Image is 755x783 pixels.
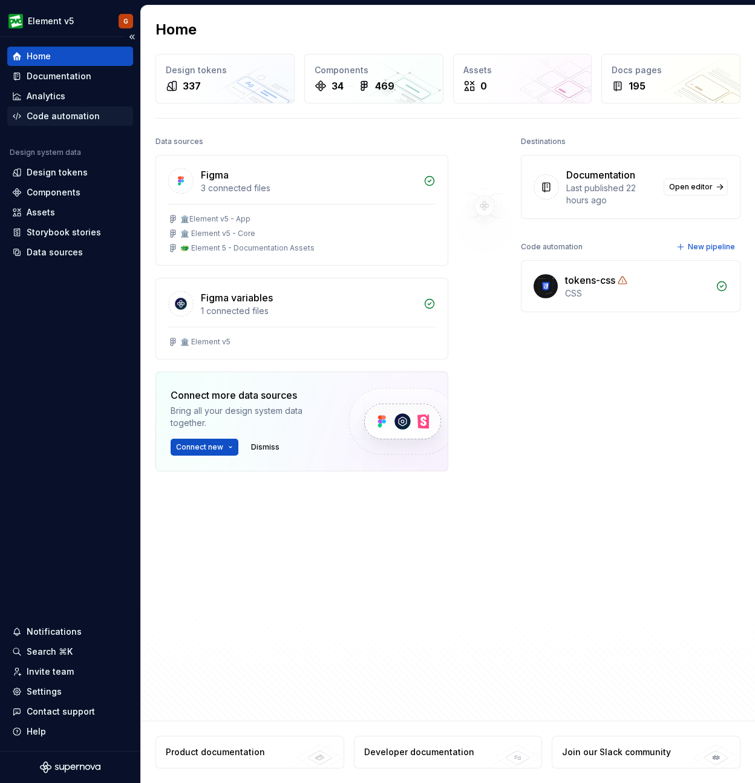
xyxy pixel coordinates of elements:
div: Settings [27,686,62,698]
img: a1163231-533e-497d-a445-0e6f5b523c07.png [8,14,23,28]
div: Components [27,186,80,198]
div: Design tokens [27,166,88,179]
div: Code automation [521,238,583,255]
a: Product documentation [155,736,344,768]
a: Design tokens337 [155,54,295,103]
button: Dismiss [246,439,285,456]
button: Collapse sidebar [123,28,140,45]
div: Bring all your design system data together. [171,405,328,429]
a: Assets0 [453,54,592,103]
div: Help [27,726,46,738]
button: Connect new [171,439,238,456]
div: G [123,16,128,26]
a: Documentation [7,67,133,86]
div: Element v5 [28,15,74,27]
span: Dismiss [251,442,279,452]
div: Connect more data sources [171,388,328,402]
a: Data sources [7,243,133,262]
div: 0 [480,79,487,93]
div: Design system data [10,148,81,157]
div: Invite team [27,666,74,678]
a: Open editor [664,179,728,195]
div: 195 [629,79,646,93]
div: tokens-css [565,273,615,287]
div: 🏛️Element v5 - App [180,214,250,224]
div: 1 connected files [201,305,416,317]
div: Product documentation [166,746,265,758]
div: Join our Slack community [562,746,671,758]
div: Search ⌘K [27,646,73,658]
div: Documentation [27,70,91,82]
button: New pipeline [673,238,740,255]
div: Last published 22 hours ago [566,182,656,206]
span: Connect new [176,442,223,452]
div: Assets [27,206,55,218]
div: Figma [201,168,229,182]
button: Help [7,722,133,741]
div: Developer documentation [364,746,474,758]
h2: Home [155,20,197,39]
div: 3 connected files [201,182,416,194]
button: Contact support [7,702,133,721]
a: Docs pages195 [601,54,740,103]
svg: Supernova Logo [40,761,100,773]
button: Element v5G [2,8,138,34]
a: Components [7,183,133,202]
a: Figma3 connected files🏛️Element v5 - App🏛️ Element v5 - Core🐲 Element 5 - Documentation Assets [155,155,448,266]
a: Code automation [7,106,133,126]
button: Notifications [7,622,133,641]
button: Search ⌘K [7,642,133,661]
div: Assets [463,64,582,76]
div: 🐲 Element 5 - Documentation Assets [180,243,315,253]
a: Invite team [7,662,133,681]
a: Design tokens [7,163,133,182]
span: New pipeline [688,242,735,252]
a: Components34469 [304,54,443,103]
div: 🏛️ Element v5 [180,337,230,347]
a: Assets [7,203,133,222]
a: Home [7,47,133,66]
a: Figma variables1 connected files🏛️ Element v5 [155,278,448,359]
span: Open editor [669,182,713,192]
div: Docs pages [612,64,730,76]
div: Design tokens [166,64,284,76]
a: Settings [7,682,133,701]
div: CSS [565,287,708,300]
div: Contact support [27,706,95,718]
div: Destinations [521,133,566,150]
div: 🏛️ Element v5 - Core [180,229,255,238]
div: Figma variables [201,290,273,305]
div: 34 [332,79,344,93]
div: Analytics [27,90,65,102]
div: Documentation [566,168,635,182]
a: Join our Slack community [552,736,740,768]
div: Components [315,64,433,76]
a: Analytics [7,87,133,106]
div: Storybook stories [27,226,101,238]
a: Developer documentation [354,736,543,768]
div: Code automation [27,110,100,122]
div: Home [27,50,51,62]
div: Notifications [27,626,82,638]
div: Data sources [27,246,83,258]
div: Data sources [155,133,203,150]
div: 337 [183,79,201,93]
div: 469 [375,79,394,93]
a: Storybook stories [7,223,133,242]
